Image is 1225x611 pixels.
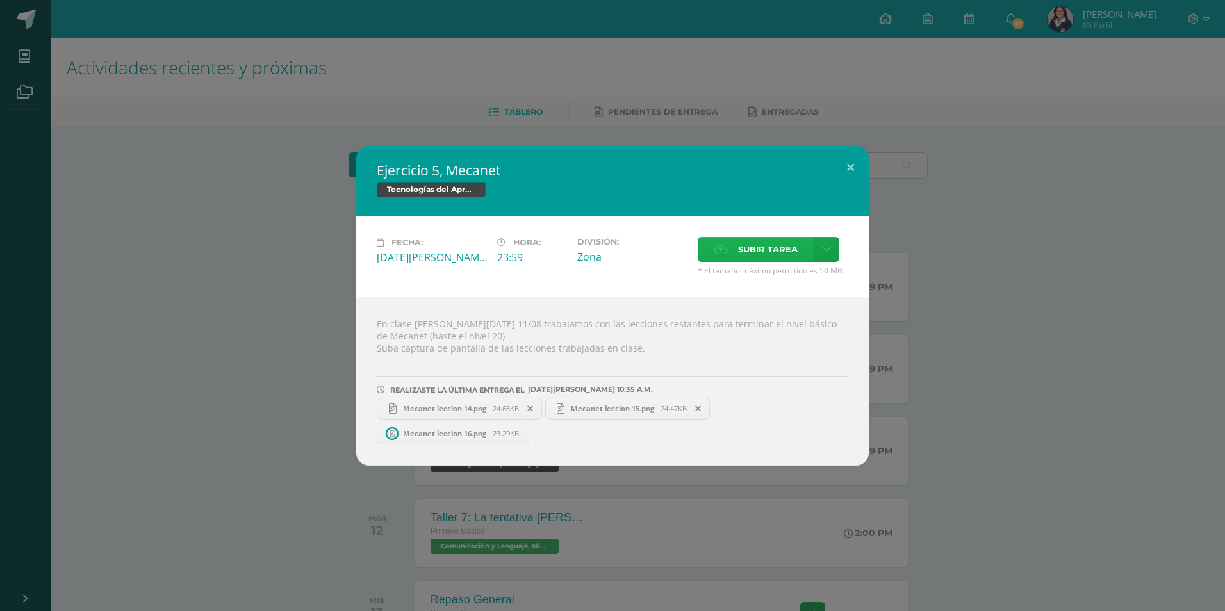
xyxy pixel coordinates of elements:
h2: Ejercicio 5, Mecanet [377,161,848,179]
span: REALIZASTE LA ÚLTIMA ENTREGA EL [390,386,525,395]
span: Remover entrega [520,402,541,416]
button: Close (Esc) [832,146,869,190]
span: Tecnologías del Aprendizaje y la Comunicación [377,182,486,197]
div: 23:59 [497,250,567,265]
span: Mecanet leccion 16.png [397,428,493,438]
span: Mecanet leccion 14.png [397,403,493,413]
span: Remover entrega [687,402,709,416]
span: 23.29KB [493,428,519,438]
span: Mecanet leccion 15.png [564,403,661,413]
div: [DATE][PERSON_NAME] [377,250,487,265]
span: Fecha: [391,238,423,247]
span: 24.68KB [493,403,519,413]
a: Mecanet leccion 16.png 23.29KB [377,423,529,444]
span: Subir tarea [738,238,798,261]
a: Mecanet leccion 15.png 24.47KB [545,398,711,420]
span: Hora: [513,238,541,247]
span: 24.47KB [661,403,687,413]
div: Zona [577,250,687,264]
div: En clase [PERSON_NAME][DATE] 11/08 trabajamos con las lecciones restantes para terminar el nivel ... [356,297,869,466]
label: División: [577,237,687,247]
span: * El tamaño máximo permitido es 50 MB [698,265,848,276]
a: Mecanet leccion 14.png 24.68KB [377,398,542,420]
